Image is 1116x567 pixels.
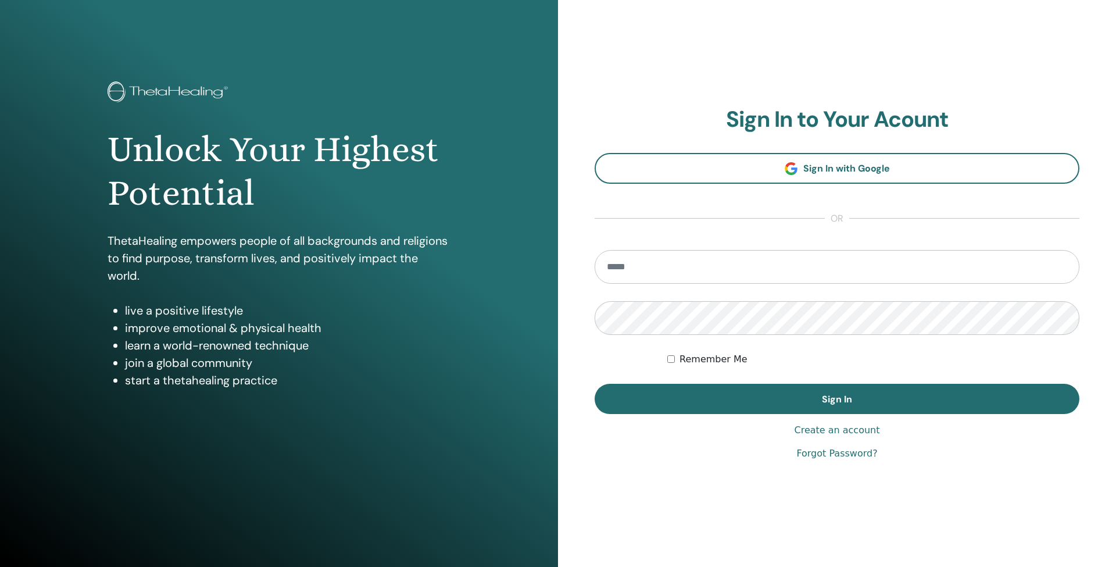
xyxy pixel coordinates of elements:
h2: Sign In to Your Acount [595,106,1079,133]
li: join a global community [125,354,450,372]
li: start a thetahealing practice [125,372,450,389]
div: Keep me authenticated indefinitely or until I manually logout [667,352,1079,366]
span: Sign In [822,393,852,405]
li: live a positive lifestyle [125,302,450,319]
span: or [825,212,849,226]
a: Forgot Password? [796,447,877,461]
span: Sign In with Google [803,162,890,174]
p: ThetaHealing empowers people of all backgrounds and religions to find purpose, transform lives, a... [108,232,450,284]
a: Create an account [794,423,879,437]
a: Sign In with Google [595,153,1079,184]
button: Sign In [595,384,1079,414]
label: Remember Me [679,352,747,366]
li: improve emotional & physical health [125,319,450,337]
li: learn a world-renowned technique [125,337,450,354]
h1: Unlock Your Highest Potential [108,128,450,215]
